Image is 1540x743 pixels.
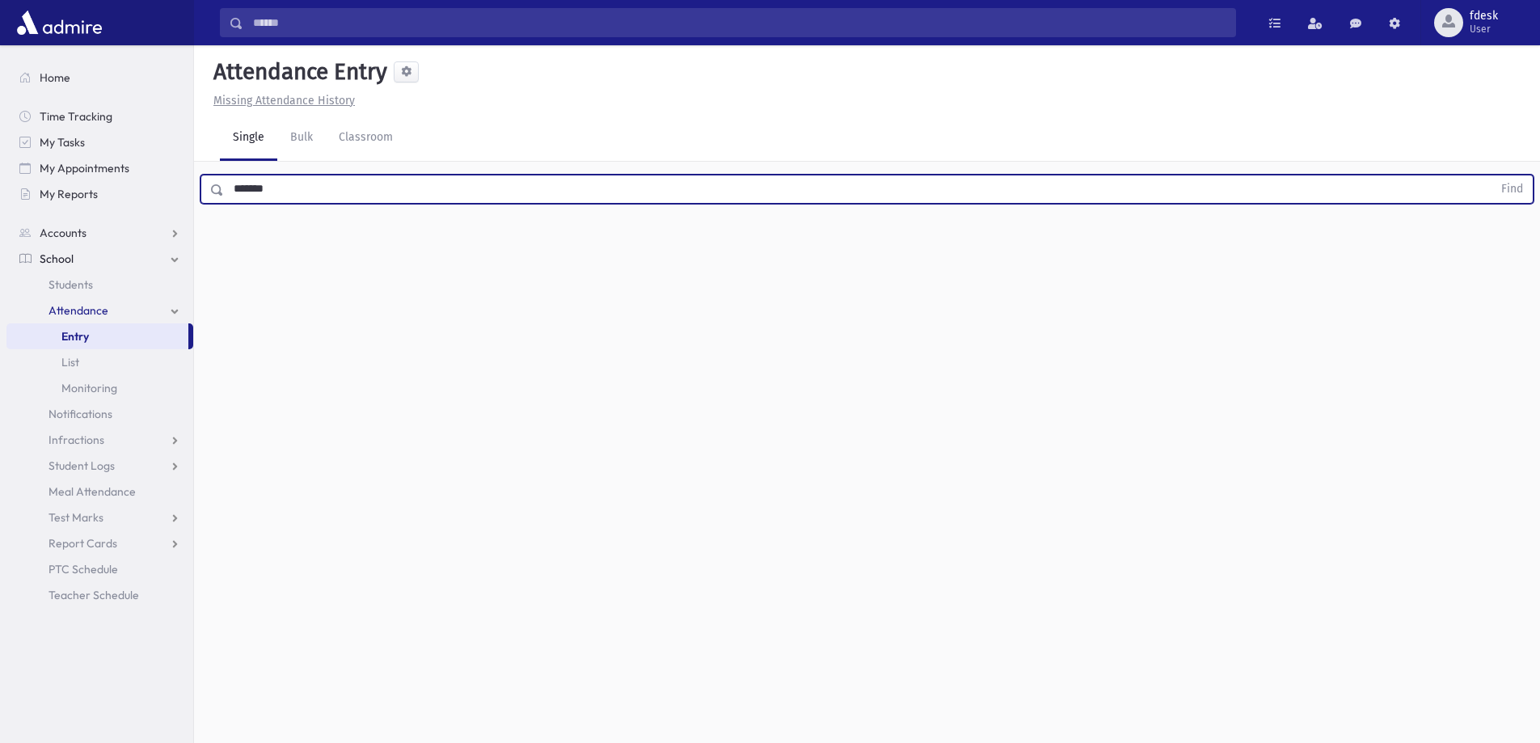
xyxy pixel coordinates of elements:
[49,458,115,473] span: Student Logs
[6,504,193,530] a: Test Marks
[40,187,98,201] span: My Reports
[6,323,188,349] a: Entry
[207,58,387,86] h5: Attendance Entry
[6,155,193,181] a: My Appointments
[49,303,108,318] span: Attendance
[326,116,406,161] a: Classroom
[6,556,193,582] a: PTC Schedule
[40,70,70,85] span: Home
[13,6,106,39] img: AdmirePro
[61,381,117,395] span: Monitoring
[40,135,85,150] span: My Tasks
[6,427,193,453] a: Infractions
[6,298,193,323] a: Attendance
[1470,23,1498,36] span: User
[49,510,103,525] span: Test Marks
[40,251,74,266] span: School
[61,355,79,369] span: List
[49,562,118,576] span: PTC Schedule
[6,401,193,427] a: Notifications
[40,161,129,175] span: My Appointments
[6,246,193,272] a: School
[6,65,193,91] a: Home
[6,479,193,504] a: Meal Attendance
[40,109,112,124] span: Time Tracking
[1470,10,1498,23] span: fdesk
[49,433,104,447] span: Infractions
[6,582,193,608] a: Teacher Schedule
[49,407,112,421] span: Notifications
[220,116,277,161] a: Single
[6,220,193,246] a: Accounts
[6,349,193,375] a: List
[277,116,326,161] a: Bulk
[6,181,193,207] a: My Reports
[40,226,86,240] span: Accounts
[49,536,117,551] span: Report Cards
[6,103,193,129] a: Time Tracking
[213,94,355,108] u: Missing Attendance History
[49,277,93,292] span: Students
[49,588,139,602] span: Teacher Schedule
[6,375,193,401] a: Monitoring
[49,484,136,499] span: Meal Attendance
[207,94,355,108] a: Missing Attendance History
[243,8,1235,37] input: Search
[1491,175,1533,203] button: Find
[6,129,193,155] a: My Tasks
[6,530,193,556] a: Report Cards
[6,272,193,298] a: Students
[61,329,89,344] span: Entry
[6,453,193,479] a: Student Logs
